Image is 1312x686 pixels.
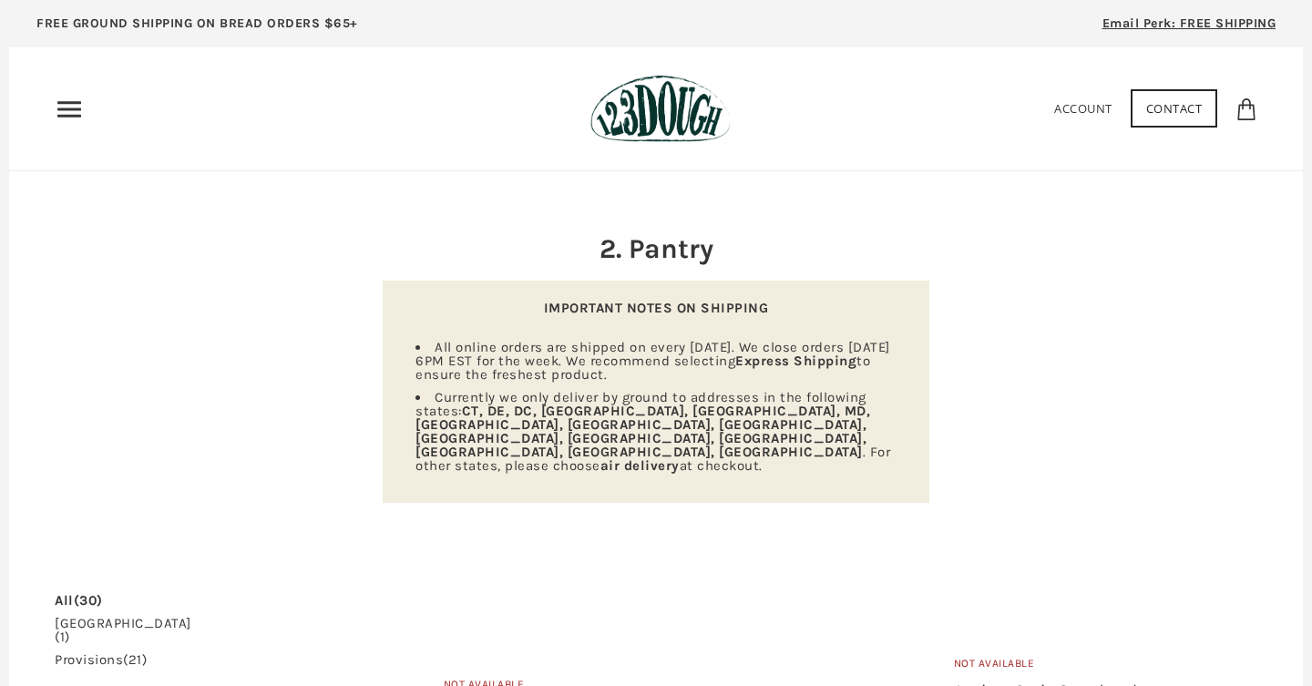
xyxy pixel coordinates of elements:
[55,653,147,667] a: provisions(21)
[954,655,1244,680] div: Not Available
[74,592,103,609] span: (30)
[415,403,870,460] strong: CT, DE, DC, [GEOGRAPHIC_DATA], [GEOGRAPHIC_DATA], MD, [GEOGRAPHIC_DATA], [GEOGRAPHIC_DATA], [GEOG...
[1075,9,1304,47] a: Email Perk: FREE SHIPPING
[9,9,385,47] a: FREE GROUND SHIPPING ON BREAD ORDERS $65+
[36,14,358,34] p: FREE GROUND SHIPPING ON BREAD ORDERS $65+
[1131,89,1218,128] a: Contact
[415,389,890,474] span: Currently we only deliver by ground to addresses in the following states: . For other states, ple...
[600,457,680,474] strong: air delivery
[1102,15,1276,31] span: Email Perk: FREE SHIPPING
[55,594,103,608] a: All(30)
[383,230,929,268] h2: 2. Pantry
[55,617,191,644] a: [GEOGRAPHIC_DATA](1)
[415,339,890,383] span: All online orders are shipped on every [DATE]. We close orders [DATE] 6PM EST for the week. We re...
[123,651,147,668] span: (21)
[590,75,730,143] img: 123Dough Bakery
[735,353,856,369] strong: Express Shipping
[544,300,769,316] strong: IMPORTANT NOTES ON SHIPPING
[55,95,84,124] nav: Primary
[1054,100,1112,117] a: Account
[55,629,70,645] span: (1)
